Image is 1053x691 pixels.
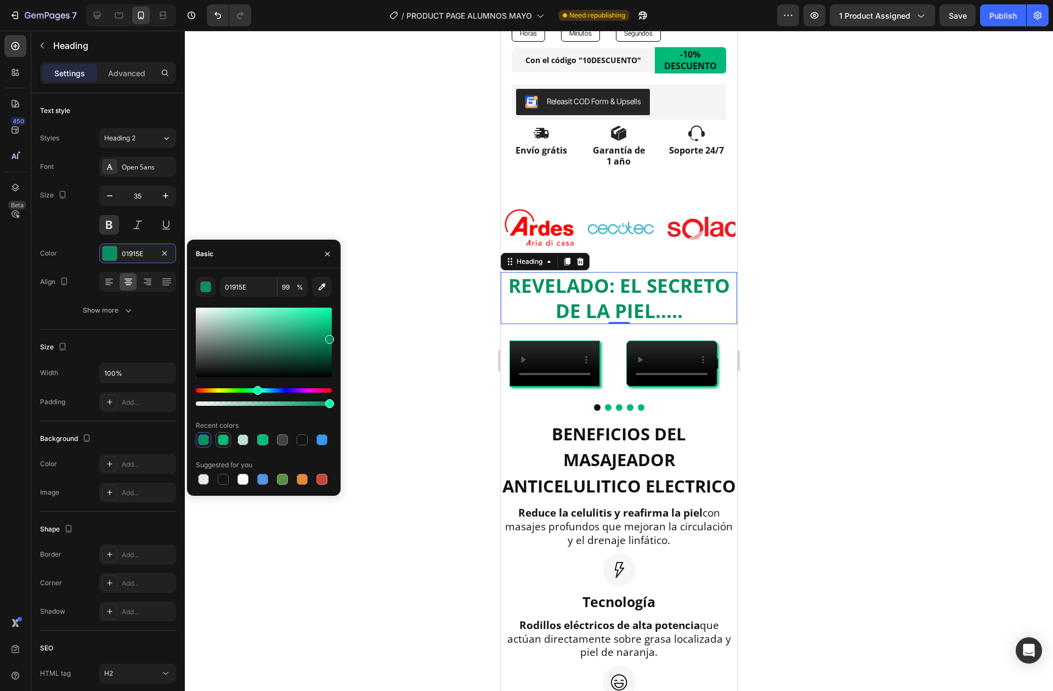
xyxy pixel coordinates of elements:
button: 7 [4,4,82,26]
span: Need republishing [569,10,625,20]
div: Add... [122,398,173,407]
button: Save [939,4,976,26]
div: Basic [196,249,213,259]
button: Dot [93,373,100,380]
div: Font [40,162,54,172]
button: Heading 2 [99,128,176,148]
div: Beta [8,201,26,209]
div: Border [40,550,61,559]
div: Size [40,188,69,203]
div: Shape [40,522,75,537]
strong: Rodillos eléctricos de alta potencia [19,587,199,602]
div: Add... [122,488,173,498]
div: Add... [122,607,173,617]
div: Open Sans [122,162,173,172]
span: H2 [104,669,113,677]
video: Video [9,310,99,355]
div: Color [40,248,57,258]
img: [object Object] [2,177,73,218]
div: Open Intercom Messenger [1016,637,1042,664]
div: Corner [40,578,62,588]
div: Image [40,488,59,497]
span: % [297,282,303,292]
div: Add... [122,460,173,469]
div: Align [40,275,71,290]
p: Advanced [108,67,145,79]
div: Text style [40,106,70,116]
div: 450 [10,117,26,126]
button: H2 [99,664,176,683]
p: Envío grátis [12,114,69,126]
div: Show more [83,305,134,316]
div: SEO [40,643,53,653]
video: Video [126,310,216,355]
button: Releasit COD Form & Upsells [15,58,149,84]
button: 1 product assigned [830,4,935,26]
div: Undo/Redo [207,4,251,26]
span: PRODUCT PAGE ALUMNOS MAYO [406,10,532,21]
strong: Reduce la celulitis y reafirma la piel [18,475,202,489]
div: HTML tag [40,669,71,678]
div: Padding [40,397,65,407]
div: Heading [14,226,44,236]
input: Eg: FFFFFF [220,277,277,297]
div: Color [40,459,57,469]
img: [object Object] [84,174,156,222]
div: Background [40,432,93,446]
div: Styles [40,133,59,143]
span: BENEFICIOS DEL MASAJEADOR ANTICELULITICO ELECTRICO [2,392,235,467]
img: [object Object] [167,186,238,209]
div: Suggested for you [196,460,252,470]
strong: Con el código "10DESCUENTO" [25,24,140,35]
div: Hue [196,388,332,393]
button: Carousel Back Arrow [9,318,39,348]
p: Soporte 24/7 [167,114,224,126]
button: Dot [126,373,133,380]
div: 01915E [122,249,154,259]
p: 7 [72,9,77,22]
span: / [401,10,404,21]
div: Publish [989,10,1017,21]
span: 1 product assigned [839,10,910,21]
p: Heading [53,39,172,52]
div: Releasit COD Form & Upsells [46,65,140,76]
button: Dot [115,373,122,380]
input: Auto [100,363,175,383]
div: Size [40,340,69,355]
div: Shadow [40,607,65,616]
p: Garantía de 1 año [89,114,146,137]
p: que actúan directamente sobre grasa localizada y piel de naranja. [1,588,235,628]
button: Dot [104,373,111,380]
button: Show more [40,301,176,320]
div: Add... [122,550,173,560]
button: Dot [137,373,144,380]
span: Heading 2 [104,133,135,143]
p: Settings [54,67,85,79]
p: -10% DESCUENTO [154,18,225,41]
div: Add... [122,579,173,588]
img: CKKYs5695_ICEAE=.webp [24,65,37,78]
button: Publish [980,4,1026,26]
div: Recent colors [196,421,239,431]
p: con masajes profundos que mejoran la circulación y el drenaje linfático. [1,475,235,516]
span: Save [949,11,967,20]
button: Carousel Next Arrow [197,318,228,348]
iframe: Design area [501,31,737,691]
div: Width [40,368,58,378]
